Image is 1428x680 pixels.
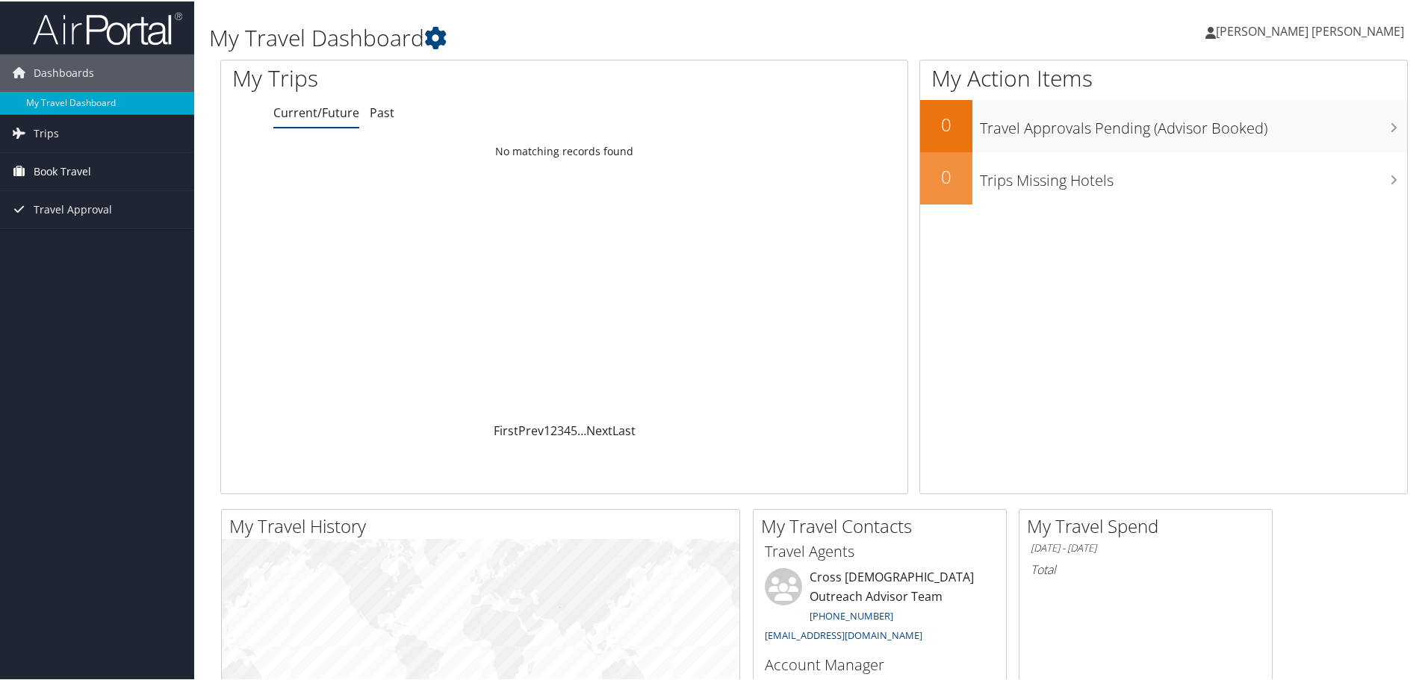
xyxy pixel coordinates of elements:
[557,421,564,437] a: 3
[765,653,995,674] h3: Account Manager
[34,53,94,90] span: Dashboards
[920,110,972,136] h2: 0
[1216,22,1404,38] span: [PERSON_NAME] [PERSON_NAME]
[34,190,112,227] span: Travel Approval
[518,421,544,437] a: Prev
[550,421,557,437] a: 2
[920,151,1407,203] a: 0Trips Missing Hotels
[544,421,550,437] a: 1
[370,103,394,119] a: Past
[232,61,610,93] h1: My Trips
[980,109,1407,137] h3: Travel Approvals Pending (Advisor Booked)
[577,421,586,437] span: …
[564,421,571,437] a: 4
[571,421,577,437] a: 5
[1031,540,1261,554] h6: [DATE] - [DATE]
[209,21,1016,52] h1: My Travel Dashboard
[612,421,636,437] a: Last
[1031,560,1261,576] h6: Total
[273,103,359,119] a: Current/Future
[229,512,739,537] h2: My Travel History
[1205,7,1419,52] a: [PERSON_NAME] [PERSON_NAME]
[765,627,922,640] a: [EMAIL_ADDRESS][DOMAIN_NAME]
[980,161,1407,190] h3: Trips Missing Hotels
[757,567,1002,646] li: Cross [DEMOGRAPHIC_DATA] Outreach Advisor Team
[920,61,1407,93] h1: My Action Items
[810,608,893,621] a: [PHONE_NUMBER]
[920,99,1407,151] a: 0Travel Approvals Pending (Advisor Booked)
[1027,512,1272,537] h2: My Travel Spend
[920,163,972,188] h2: 0
[765,540,995,561] h3: Travel Agents
[586,421,612,437] a: Next
[34,113,59,151] span: Trips
[33,10,182,45] img: airportal-logo.png
[761,512,1006,537] h2: My Travel Contacts
[34,152,91,189] span: Book Travel
[221,137,907,163] td: No matching records found
[494,421,518,437] a: First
